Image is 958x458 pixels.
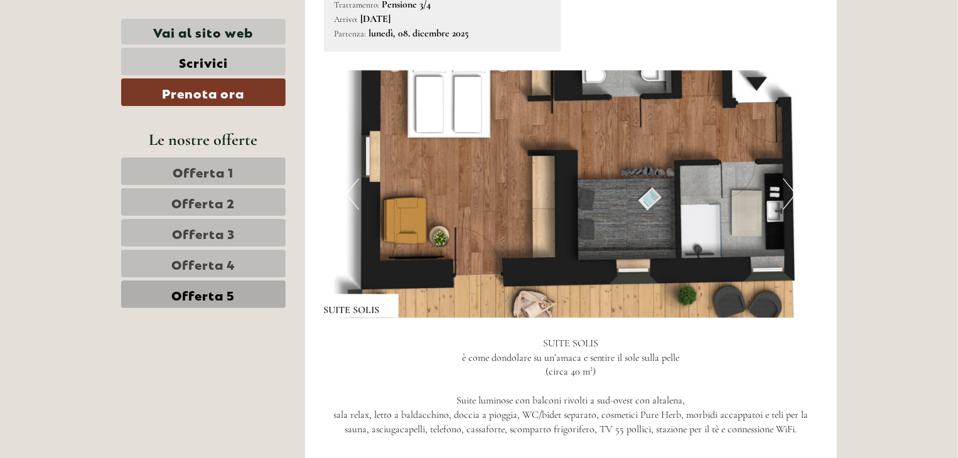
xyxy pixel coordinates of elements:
[335,28,367,39] small: Partenza:
[121,48,286,75] a: Scrivici
[361,13,391,25] b: [DATE]
[121,78,286,106] a: Prenota ora
[324,294,399,317] div: SUITE SOLIS
[324,336,819,437] p: SUITE SOLIS è come dondolare su un’amaca e sentire il sole sulla pelle (circa 40 m²) Suite lumino...
[335,14,358,24] small: Arrivo:
[172,285,235,303] span: Offerta 5
[121,19,286,45] a: Vai al sito web
[324,70,819,317] img: image
[121,128,286,151] div: Le nostre offerte
[783,178,796,210] button: Next
[172,224,235,242] span: Offerta 3
[172,193,235,211] span: Offerta 2
[369,27,470,40] b: lunedì, 08. dicembre 2025
[171,255,235,272] span: Offerta 4
[173,162,234,180] span: Offerta 1
[346,178,359,210] button: Previous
